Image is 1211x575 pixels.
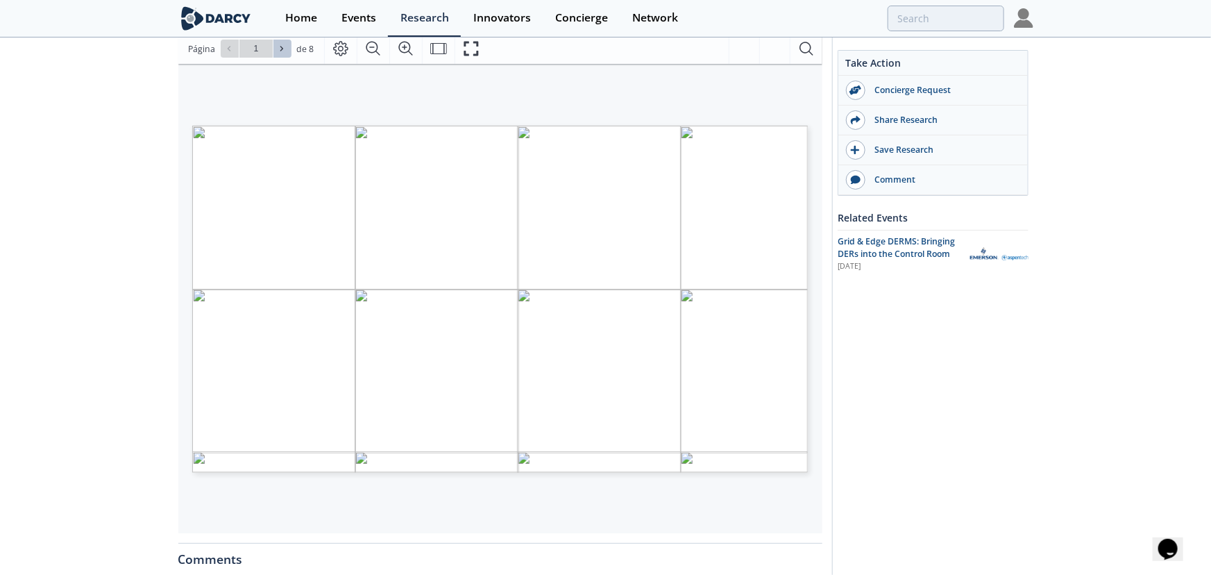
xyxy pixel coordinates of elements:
img: Aspen Technology [970,247,1028,260]
div: Network [632,12,678,24]
input: Advanced Search [888,6,1004,31]
a: Grid & Edge DERMS: Bringing DERs into the Control Room [DATE] Aspen Technology [838,235,1028,272]
div: Concierge [555,12,608,24]
div: Comment [865,174,1021,186]
div: [DATE] [838,261,960,272]
img: logo-wide.svg [178,6,254,31]
span: Grid & Edge DERMS: Bringing DERs into the Control Room [838,235,955,260]
div: Events [341,12,376,24]
div: Share Research [865,114,1021,126]
div: Research [400,12,449,24]
div: Concierge Request [865,84,1021,97]
div: Innovators [473,12,531,24]
img: Profile [1014,8,1033,28]
div: Save Research [865,144,1021,156]
div: Related Events [838,206,1028,230]
div: Take Action [838,56,1028,76]
div: Comments [178,544,822,566]
div: Home [285,12,317,24]
iframe: chat widget [1153,519,1197,561]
